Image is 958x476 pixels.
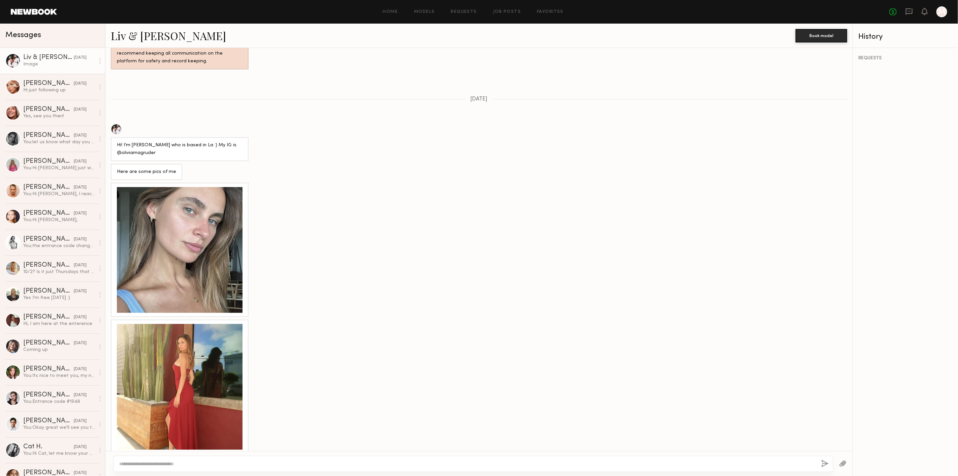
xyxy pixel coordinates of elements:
[23,61,95,67] div: Image
[23,80,74,87] div: [PERSON_NAME]
[796,32,847,38] a: Book model
[858,56,953,61] div: REQUESTS
[858,33,953,41] div: History
[414,10,435,14] a: Models
[74,184,87,191] div: [DATE]
[23,139,95,145] div: You: let us know what day you will be in LA OCT and we will plan a schedule for you
[23,210,74,217] div: [PERSON_NAME]
[471,96,488,102] span: [DATE]
[23,184,74,191] div: [PERSON_NAME]
[23,158,74,165] div: [PERSON_NAME]
[74,340,87,347] div: [DATE]
[74,418,87,424] div: [DATE]
[23,424,95,431] div: You: Okay great we'll see you then
[23,106,74,113] div: [PERSON_NAME]
[23,340,74,347] div: [PERSON_NAME]
[23,191,95,197] div: You: Hi [PERSON_NAME], I reached back a month back and just wanted to reach out to you again.
[23,321,95,327] div: Hi, I am here at the enterence
[23,243,95,249] div: You: the entrance code changed so please use this 1982#
[74,132,87,139] div: [DATE]
[23,366,74,373] div: [PERSON_NAME]
[23,132,74,139] div: [PERSON_NAME]
[117,168,176,176] div: Here are some pics of me
[451,10,477,14] a: Requests
[23,54,74,61] div: Liv & [PERSON_NAME]
[74,392,87,398] div: [DATE]
[23,262,74,269] div: [PERSON_NAME]
[23,295,95,301] div: Yes I’m free [DATE] :)
[936,6,947,17] a: M
[74,314,87,321] div: [DATE]
[23,347,95,353] div: Coming up
[74,236,87,243] div: [DATE]
[23,314,74,321] div: [PERSON_NAME]
[23,398,95,405] div: You: Entrance code #1948
[74,444,87,450] div: [DATE]
[74,107,87,113] div: [DATE]
[23,373,95,379] div: You: Its nice to meet you, my name is [PERSON_NAME] and I am the Head Designer at Blue B Collecti...
[74,158,87,165] div: [DATE]
[117,142,243,157] div: Hi! I’m [PERSON_NAME] who is based in La :) My IG is @oliviamagruder
[23,288,74,295] div: [PERSON_NAME]
[23,165,95,171] div: You: Hi [PERSON_NAME] just wanted to follow up back with you!
[74,210,87,217] div: [DATE]
[74,55,87,61] div: [DATE]
[383,10,398,14] a: Home
[23,444,74,450] div: Cat H.
[117,34,243,65] div: Hey! Looks like you’re trying to take the conversation off Newbook. Unless absolutely necessary, ...
[23,450,95,457] div: You: Hi Cat, let me know your availability
[23,236,74,243] div: [PERSON_NAME]
[23,418,74,424] div: [PERSON_NAME]
[23,269,95,275] div: 10/2? Is it just Thursdays that you have available? If so would the 9th or 16th work?
[23,217,95,223] div: You: Hi [PERSON_NAME],
[74,262,87,269] div: [DATE]
[74,366,87,373] div: [DATE]
[111,28,226,43] a: Liv & [PERSON_NAME]
[537,10,564,14] a: Favorites
[5,31,41,39] span: Messages
[23,113,95,119] div: Yes, see you then!
[796,29,847,42] button: Book model
[74,81,87,87] div: [DATE]
[23,87,95,93] div: Hi just following up
[493,10,521,14] a: Job Posts
[74,288,87,295] div: [DATE]
[23,392,74,398] div: [PERSON_NAME]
